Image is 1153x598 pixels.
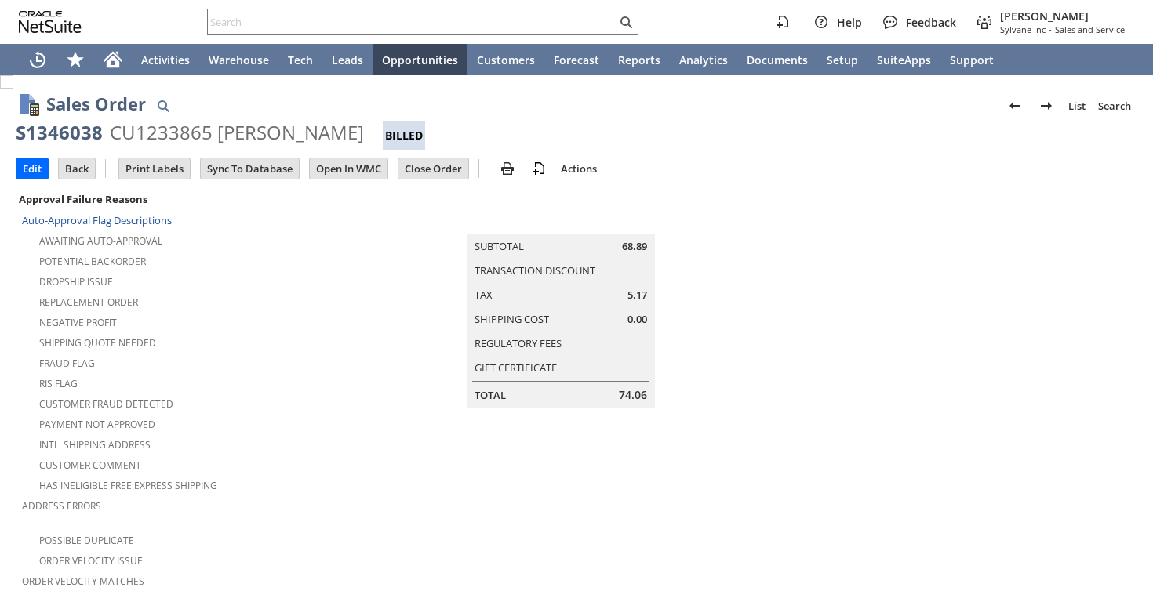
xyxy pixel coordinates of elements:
span: Support [950,53,994,67]
a: Payment not approved [39,418,155,431]
span: 5.17 [627,288,647,303]
input: Print Labels [119,158,190,179]
a: Regulatory Fees [475,336,562,350]
a: Gift Certificate [475,361,557,375]
svg: Recent Records [28,50,47,69]
div: S1346038 [16,120,103,145]
a: Order Velocity Matches [22,574,144,588]
img: Previous [1006,96,1024,115]
a: Warehouse [199,44,278,75]
a: Total [475,388,506,402]
span: Feedback [906,15,956,30]
a: Shipping Cost [475,312,549,326]
a: RIS flag [39,377,78,390]
span: [PERSON_NAME] [1000,9,1125,24]
a: Potential Backorder [39,255,146,268]
a: Forecast [544,44,609,75]
a: Setup [817,44,867,75]
input: Open In WMC [310,158,387,179]
img: Quick Find [154,96,173,115]
a: Reports [609,44,670,75]
input: Back [59,158,95,179]
span: Leads [332,53,363,67]
a: Order Velocity Issue [39,554,143,567]
input: Search [208,13,617,31]
span: Setup [827,53,858,67]
span: Sales and Service [1055,24,1125,35]
svg: Shortcuts [66,50,85,69]
a: Support [940,44,1003,75]
input: Edit [16,158,48,179]
span: 0.00 [627,312,647,327]
svg: Home [104,50,122,69]
a: Actions [555,161,603,176]
a: Replacement Order [39,295,138,309]
caption: Summary [467,208,655,234]
input: Sync To Database [201,158,299,179]
img: add-record.svg [529,159,548,178]
span: Warehouse [209,53,269,67]
a: Opportunities [373,44,467,75]
div: Billed [383,121,425,150]
svg: logo [19,11,82,33]
h1: Sales Order [46,91,146,117]
a: Search [1092,93,1137,118]
a: Customer Comment [39,458,141,472]
a: Has Ineligible Free Express Shipping [39,479,217,492]
input: Close Order [398,158,468,179]
a: Shipping Quote Needed [39,336,156,350]
span: Forecast [554,53,599,67]
span: 74.06 [619,387,647,403]
div: CU1233865 [PERSON_NAME] [110,120,364,145]
svg: Search [617,13,635,31]
img: print.svg [498,159,517,178]
span: Documents [747,53,808,67]
a: Leads [322,44,373,75]
span: Reports [618,53,660,67]
a: Intl. Shipping Address [39,438,151,451]
span: SuiteApps [877,53,931,67]
a: Address Errors [22,499,101,513]
a: Negative Profit [39,316,117,329]
a: Awaiting Auto-Approval [39,234,162,248]
a: Subtotal [475,239,524,253]
a: Dropship Issue [39,275,113,288]
a: Recent Records [19,44,56,75]
span: Activities [141,53,190,67]
a: Home [94,44,132,75]
a: Auto-Approval Flag Descriptions [22,213,172,227]
span: Analytics [679,53,728,67]
img: Next [1037,96,1056,115]
div: Approval Failure Reasons [16,189,366,209]
a: SuiteApps [867,44,940,75]
a: Documents [737,44,817,75]
span: Tech [288,53,313,67]
a: Transaction Discount [475,263,595,277]
a: Analytics [670,44,737,75]
span: Sylvane Inc [1000,24,1046,35]
span: Customers [477,53,535,67]
a: Customer Fraud Detected [39,397,173,411]
span: - [1049,24,1052,35]
a: Customers [467,44,544,75]
a: List [1062,93,1092,118]
a: Possible Duplicate [39,534,134,547]
a: Tech [278,44,322,75]
a: Activities [132,44,199,75]
span: Help [837,15,862,30]
a: Fraud Flag [39,357,95,370]
span: 68.89 [622,239,647,254]
a: Tax [475,288,493,302]
span: Opportunities [382,53,458,67]
div: Shortcuts [56,44,94,75]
